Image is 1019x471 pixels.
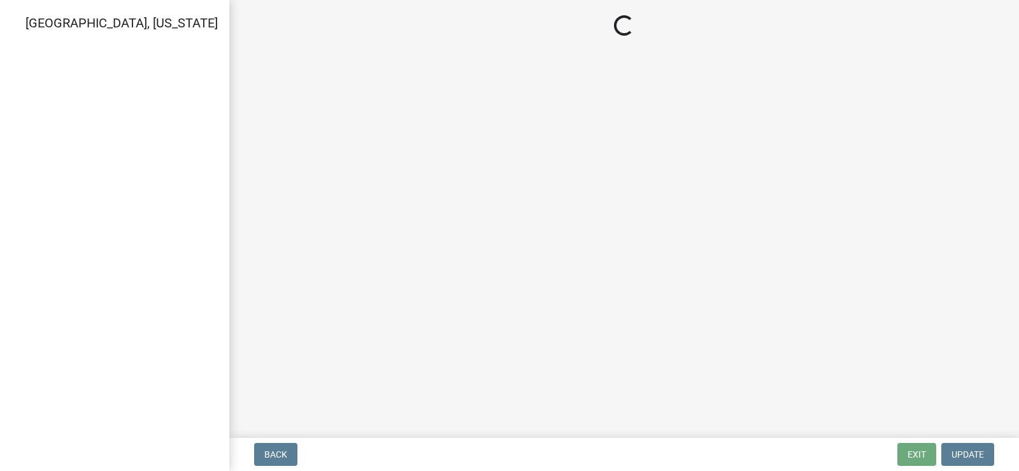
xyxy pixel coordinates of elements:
[254,443,297,466] button: Back
[264,449,287,460] span: Back
[25,15,218,31] span: [GEOGRAPHIC_DATA], [US_STATE]
[951,449,984,460] span: Update
[897,443,936,466] button: Exit
[941,443,994,466] button: Update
